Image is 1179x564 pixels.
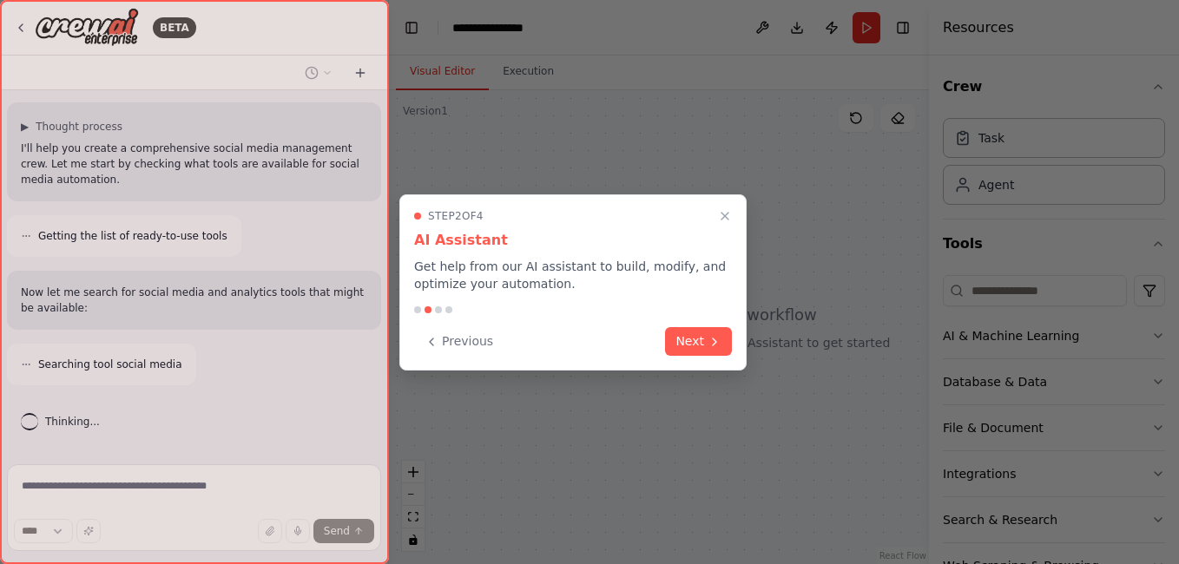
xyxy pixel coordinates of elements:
[665,327,732,356] button: Next
[414,327,504,356] button: Previous
[414,230,732,251] h3: AI Assistant
[715,206,735,226] button: Close walkthrough
[399,16,424,40] button: Hide left sidebar
[414,258,732,292] p: Get help from our AI assistant to build, modify, and optimize your automation.
[428,209,484,223] span: Step 2 of 4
